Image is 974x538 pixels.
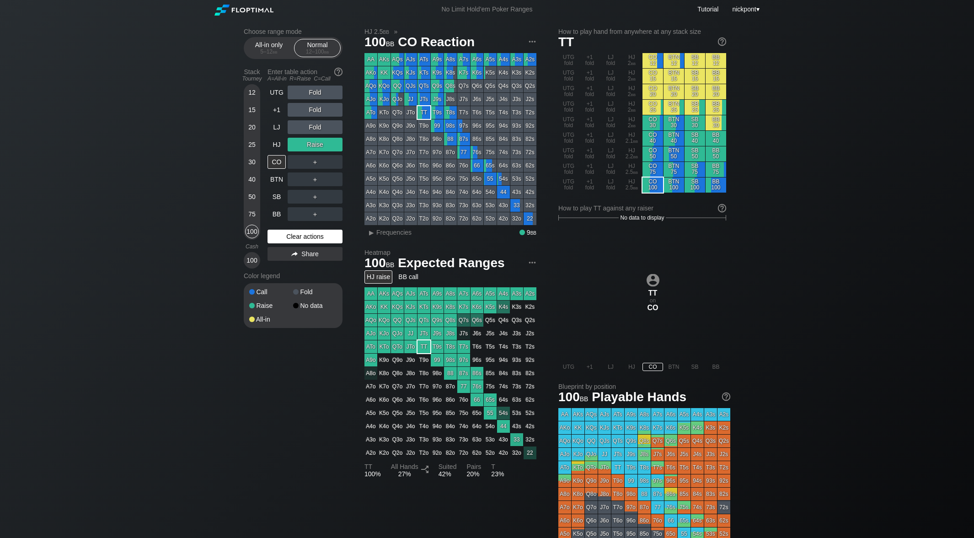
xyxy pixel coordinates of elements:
[378,106,391,119] div: KTo
[621,131,642,146] div: HJ 2.1
[524,106,536,119] div: T2s
[579,178,600,193] div: +1 fold
[600,131,621,146] div: LJ fold
[268,120,286,134] div: LJ
[524,186,536,199] div: 42s
[600,146,621,161] div: LJ fold
[249,302,293,309] div: Raise
[364,133,377,145] div: A8o
[664,84,684,99] div: BTN 20
[471,80,483,92] div: Q6s
[579,162,600,177] div: +1 fold
[391,106,404,119] div: QTo
[600,53,621,68] div: LJ fold
[642,53,663,68] div: CO 12
[706,84,726,99] div: BB 20
[391,133,404,145] div: Q8o
[600,100,621,115] div: LJ fold
[378,186,391,199] div: K4o
[579,69,600,84] div: +1 fold
[240,65,264,86] div: Stack
[364,106,377,119] div: ATo
[510,106,523,119] div: T3s
[378,93,391,106] div: KJo
[431,159,444,172] div: 96o
[391,80,404,92] div: QQ
[497,80,510,92] div: Q4s
[633,138,638,144] span: bb
[245,172,259,186] div: 40
[364,146,377,159] div: A7o
[391,53,404,66] div: AQs
[444,133,457,145] div: 88
[621,69,642,84] div: HJ 2
[558,131,579,146] div: UTG fold
[621,100,642,115] div: HJ 2
[245,225,259,238] div: 100
[471,146,483,159] div: 76s
[214,5,273,16] img: Floptimal logo
[404,172,417,185] div: J5o
[431,186,444,199] div: 94o
[471,172,483,185] div: 65o
[457,146,470,159] div: 77
[484,80,497,92] div: Q5s
[524,80,536,92] div: Q2s
[245,253,259,267] div: 100
[288,190,343,204] div: ＋
[558,84,579,99] div: UTG fold
[484,106,497,119] div: T5s
[510,66,523,79] div: K3s
[497,106,510,119] div: T4s
[457,159,470,172] div: 76o
[364,199,377,212] div: A3o
[642,84,663,99] div: CO 20
[333,67,343,77] img: help.32db89a4.svg
[664,100,684,115] div: BTN 25
[378,133,391,145] div: K8o
[288,120,343,134] div: Fold
[527,37,537,47] img: ellipsis.fd386fe8.svg
[404,146,417,159] div: J7o
[404,159,417,172] div: J6o
[268,86,286,99] div: UTG
[484,199,497,212] div: 53o
[417,119,430,132] div: T9o
[378,53,391,66] div: AKs
[579,100,600,115] div: +1 fold
[642,69,663,84] div: CO 15
[431,172,444,185] div: 95o
[706,100,726,115] div: BB 25
[457,119,470,132] div: 97s
[293,289,337,295] div: Fold
[245,86,259,99] div: 12
[288,138,343,151] div: Raise
[706,69,726,84] div: BB 15
[471,93,483,106] div: J6s
[524,199,536,212] div: 32s
[558,28,726,35] h2: How to play hand from anywhere at any stack size
[444,53,457,66] div: A8s
[244,28,343,35] h2: Choose range mode
[730,4,760,14] div: ▾
[685,100,705,115] div: SB 25
[404,80,417,92] div: QJs
[431,66,444,79] div: K9s
[621,53,642,68] div: HJ 2
[273,48,278,55] span: bb
[396,35,476,50] span: CO Reaction
[621,84,642,99] div: HJ 2
[471,106,483,119] div: T6s
[431,53,444,66] div: A9s
[444,80,457,92] div: Q8s
[706,131,726,146] div: BB 40
[484,172,497,185] div: 55
[510,133,523,145] div: 83s
[431,106,444,119] div: T9s
[642,162,663,177] div: CO 75
[642,131,663,146] div: CO 40
[364,119,377,132] div: A9o
[363,35,396,50] span: 100
[510,186,523,199] div: 43s
[664,115,684,130] div: BTN 30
